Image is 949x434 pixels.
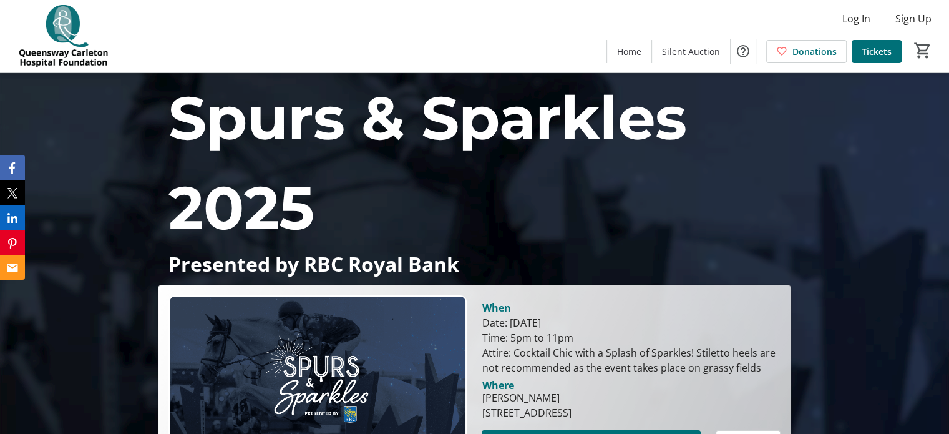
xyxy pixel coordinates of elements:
[168,253,781,275] p: Presented by RBC Royal Bank
[895,11,932,26] span: Sign Up
[482,380,513,390] div: Where
[617,45,641,58] span: Home
[482,300,510,315] div: When
[912,39,934,62] button: Cart
[766,40,847,63] a: Donations
[862,45,892,58] span: Tickets
[662,45,720,58] span: Silent Auction
[482,315,780,375] div: Date: [DATE] Time: 5pm to 11pm Attire: Cocktail Chic with a Splash of Sparkles! Stiletto heels ar...
[168,81,686,244] span: Spurs & Sparkles 2025
[852,40,902,63] a: Tickets
[652,40,730,63] a: Silent Auction
[482,405,571,420] div: [STREET_ADDRESS]
[7,5,119,67] img: QCH Foundation's Logo
[731,39,756,64] button: Help
[842,11,870,26] span: Log In
[792,45,837,58] span: Donations
[482,390,571,405] div: [PERSON_NAME]
[832,9,880,29] button: Log In
[885,9,942,29] button: Sign Up
[607,40,651,63] a: Home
